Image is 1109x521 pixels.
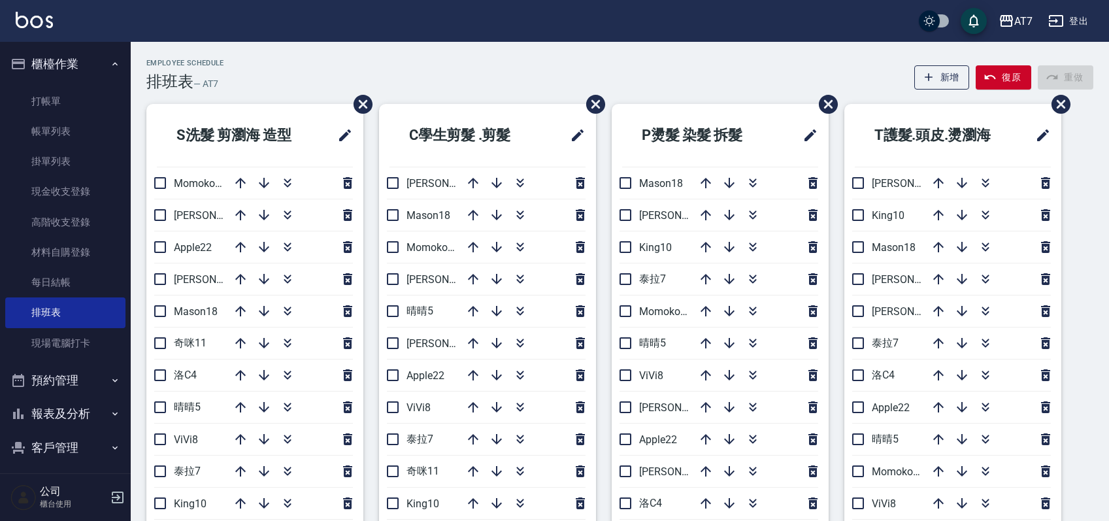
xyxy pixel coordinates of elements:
span: 修改班表的標題 [1027,120,1051,151]
span: [PERSON_NAME]6 [406,337,491,350]
button: 報表及分析 [5,397,125,431]
span: ViVi8 [406,401,431,414]
a: 高階收支登錄 [5,207,125,237]
span: [PERSON_NAME]9 [639,209,723,222]
a: 帳單列表 [5,116,125,146]
span: [PERSON_NAME]2 [174,273,258,286]
span: [PERSON_NAME]6 [872,273,956,286]
a: 現金收支登錄 [5,176,125,207]
a: 現場電腦打卡 [5,328,125,358]
img: Logo [16,12,53,28]
span: Apple22 [174,241,212,254]
span: 刪除班表 [1042,85,1072,124]
a: 排班表 [5,297,125,328]
a: 打帳單 [5,86,125,116]
span: ViVi8 [174,433,198,446]
span: Momoko12 [639,305,692,318]
button: 員工及薪資 [5,464,125,498]
span: [PERSON_NAME]9 [406,177,491,190]
a: 材料自購登錄 [5,237,125,267]
span: 刪除班表 [576,85,607,124]
h2: C學生剪髮 .剪髮 [389,112,546,159]
span: King10 [174,497,207,510]
span: [PERSON_NAME]9 [872,305,956,318]
button: 登出 [1043,9,1093,33]
span: King10 [406,497,439,510]
span: 洛C4 [872,369,895,381]
p: 櫃台使用 [40,498,107,510]
h2: S洗髮 剪瀏海 造型 [157,112,320,159]
button: 櫃檯作業 [5,47,125,81]
span: Mason18 [406,209,450,222]
span: King10 [872,209,904,222]
button: AT7 [993,8,1038,35]
span: [PERSON_NAME]2 [872,177,956,190]
span: ViVi8 [872,497,896,510]
span: [PERSON_NAME]2 [639,401,723,414]
span: 奇咪11 [406,465,439,477]
h2: T護髮.頭皮.燙瀏海 [855,112,1018,159]
span: 奇咪11 [174,337,207,349]
span: 泰拉7 [872,337,899,349]
button: 復原 [976,65,1031,90]
a: 掛單列表 [5,146,125,176]
h6: — AT7 [193,77,218,91]
span: 泰拉7 [406,433,433,445]
span: 晴晴5 [406,305,433,317]
h5: 公司 [40,485,107,498]
h3: 排班表 [146,73,193,91]
span: 洛C4 [639,497,662,509]
span: 刪除班表 [344,85,374,124]
span: 晴晴5 [174,401,201,413]
span: Mason18 [872,241,916,254]
img: Person [10,484,37,511]
h2: P燙髮 染髮 拆髮 [622,112,778,159]
button: 客戶管理 [5,431,125,465]
span: Momoko12 [872,465,925,478]
span: Momoko12 [174,177,227,190]
a: 每日結帳 [5,267,125,297]
span: 泰拉7 [639,273,666,285]
span: [PERSON_NAME]2 [406,273,491,286]
span: 修改班表的標題 [795,120,818,151]
button: save [961,8,987,34]
span: 晴晴5 [872,433,899,445]
span: Apple22 [872,401,910,414]
button: 預約管理 [5,363,125,397]
span: Mason18 [174,305,218,318]
h2: Employee Schedule [146,59,224,67]
span: [PERSON_NAME]6 [639,465,723,478]
span: King10 [639,241,672,254]
div: AT7 [1014,13,1033,29]
span: Apple22 [639,433,677,446]
span: ViVi8 [639,369,663,382]
span: 晴晴5 [639,337,666,349]
span: 泰拉7 [174,465,201,477]
span: Apple22 [406,369,444,382]
span: Mason18 [639,177,683,190]
span: 刪除班表 [809,85,840,124]
span: 洛C4 [174,369,197,381]
span: [PERSON_NAME]9 [174,209,258,222]
span: Momoko12 [406,241,459,254]
span: 修改班表的標題 [562,120,586,151]
span: 修改班表的標題 [329,120,353,151]
button: 新增 [914,65,970,90]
